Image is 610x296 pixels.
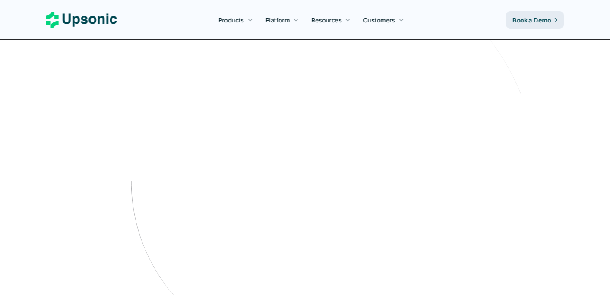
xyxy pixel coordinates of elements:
h2: Agentic AI Platform for FinTech Operations [154,69,456,127]
p: Customers [363,16,395,25]
p: Resources [312,16,342,25]
p: Book a Demo [278,212,325,224]
p: Book a Demo [513,16,551,25]
a: Book a Demo [506,11,564,29]
a: Products [213,12,258,28]
p: From onboarding to compliance to settlement to autonomous control. Work with %82 more efficiency ... [165,153,446,178]
p: Platform [265,16,290,25]
p: Products [218,16,244,25]
a: Book a Demo [267,207,343,229]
